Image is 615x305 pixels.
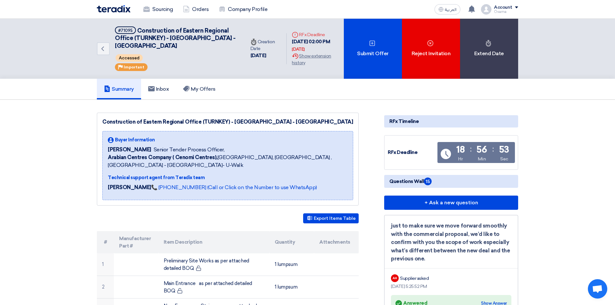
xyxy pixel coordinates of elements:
span: Accessed [116,54,143,62]
th: Attachments [314,231,359,253]
div: 56 [477,145,487,154]
div: RFx Timeline [384,115,518,127]
span: [PERSON_NAME] [108,146,151,154]
div: Osama [494,10,518,14]
button: + Ask a new question [384,196,518,210]
button: Export Items Table [303,213,359,223]
a: Inbox [141,79,176,99]
div: Technical support agent from Teradix team [108,174,348,181]
td: Main Entrance as per attached detailed BOQ [159,276,270,299]
div: AH [391,274,399,282]
span: العربية [445,7,456,12]
td: 2 [97,276,114,299]
div: Hr [458,156,463,162]
a: Company Profile [214,2,272,16]
th: # [97,231,114,253]
b: Arabian Centres Company ( Cenomi Centres), [108,154,218,160]
td: 1 [97,253,114,276]
div: Min [478,156,486,162]
div: [DATE] 5:25:52 PM [391,283,511,290]
div: : [492,143,494,155]
h5: Construction of Eastern Regional Office (TURNKEY) - Nakheel Mall - Dammam [115,26,238,50]
div: [DATE] [292,46,304,53]
a: Sourcing [138,2,178,16]
div: Extend Date [460,19,518,79]
td: 1 lumpsum [270,253,314,276]
a: My Offers [176,79,223,99]
td: Preliminary Site Works as per attached detailed BOQ [159,253,270,276]
div: : [470,143,472,155]
a: Orders [178,2,214,16]
h5: My Offers [183,86,216,92]
th: Quantity [270,231,314,253]
a: Summary [97,79,141,99]
div: 18 [456,145,465,154]
td: 1 lumpsum [270,276,314,299]
div: RFx Deadline [292,31,339,38]
span: 15 [424,178,432,185]
div: Show extension history [292,53,339,66]
img: profile_test.png [481,4,491,15]
div: Account [494,5,512,10]
a: 📞 [PHONE_NUMBER] (Call or Click on the Number to use WhatsApp) [151,184,317,190]
h5: Summary [104,86,134,92]
div: [DATE] [251,52,282,59]
span: Senior Tender Process Officer, [154,146,225,154]
div: #71095 [118,28,133,33]
span: Questions Wall [389,178,432,185]
th: Manufacturer Part # [114,231,159,253]
h5: Inbox [148,86,169,92]
div: Sec [500,156,508,162]
span: [GEOGRAPHIC_DATA], [GEOGRAPHIC_DATA] ,[GEOGRAPHIC_DATA] - [GEOGRAPHIC_DATA]- U-Walk [108,154,348,169]
span: Important [124,65,144,69]
div: RFx Deadline [388,149,436,156]
a: Open chat [588,279,607,299]
img: Teradix logo [97,5,130,13]
div: Supplier asked [400,275,429,282]
div: [DATE] 02:00 PM [292,38,339,53]
div: Construction of Eastern Regional Office (TURNKEY) - [GEOGRAPHIC_DATA] - [GEOGRAPHIC_DATA] [102,118,353,126]
div: Creation Date [251,38,282,52]
div: Submit Offer [344,19,402,79]
button: العربية [435,4,460,15]
strong: [PERSON_NAME] [108,184,151,190]
span: Buyer Information [115,137,155,143]
div: just to make sure we move forward smoothly with the commercial proposal, we’d like to confirm wit... [391,222,511,263]
span: Construction of Eastern Regional Office (TURNKEY) - [GEOGRAPHIC_DATA] - [GEOGRAPHIC_DATA] [115,27,236,49]
div: 53 [499,145,509,154]
div: Reject Invitation [402,19,460,79]
th: Item Description [159,231,270,253]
